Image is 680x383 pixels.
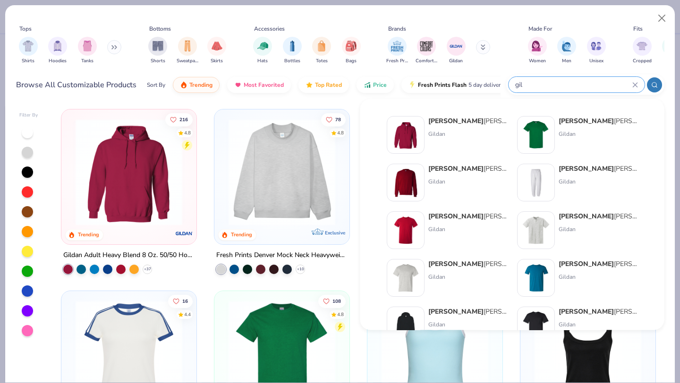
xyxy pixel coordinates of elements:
[166,113,193,126] button: Like
[428,225,508,233] div: Gildan
[185,311,191,318] div: 4.4
[318,294,346,308] button: Like
[207,37,226,65] button: filter button
[173,77,220,93] button: Trending
[306,81,313,89] img: TopRated.gif
[63,250,195,261] div: Gildan Adult Heavy Blend 8 Oz. 50/50 Hooded Sweatshirt
[528,25,552,33] div: Made For
[633,25,643,33] div: Fits
[48,37,67,65] button: filter button
[528,37,547,65] div: filter for Women
[16,79,136,91] div: Browse All Customizable Products
[418,81,467,89] span: Fresh Prints Flash
[386,37,408,65] div: filter for Fresh Prints
[149,25,171,33] div: Bottoms
[342,37,361,65] button: filter button
[183,299,188,303] span: 16
[316,58,328,65] span: Totes
[337,311,344,318] div: 4.8
[151,58,165,65] span: Shorts
[559,259,638,269] div: [PERSON_NAME] Adult Softstyle 4.5 Oz. T-Shirt
[52,41,63,51] img: Hoodies Image
[589,58,603,65] span: Unisex
[447,37,466,65] div: filter for Gildan
[428,130,508,138] div: Gildan
[514,79,632,90] input: Try "T-Shirt"
[428,164,484,173] strong: [PERSON_NAME]
[428,273,508,281] div: Gildan
[532,41,543,51] img: Women Image
[283,37,302,65] div: filter for Bottles
[337,129,344,136] div: 4.8
[386,37,408,65] button: filter button
[559,273,638,281] div: Gildan
[521,311,551,340] img: f5eec0e1-d4f5-4763-8e76-d25e830d2ec3
[401,77,510,93] button: Fresh Prints Flash5 day delivery
[332,299,341,303] span: 108
[561,41,572,51] img: Men Image
[559,307,614,316] strong: [PERSON_NAME]
[312,37,331,65] button: filter button
[71,119,187,225] img: 01756b78-01f6-4cc6-8d8a-3c30c1a0c8ac
[22,58,34,65] span: Shirts
[257,41,268,51] img: Hats Image
[559,116,638,126] div: [PERSON_NAME] Adult Heavy Cotton T-Shirt
[587,37,606,65] button: filter button
[408,81,416,89] img: flash.gif
[284,58,300,65] span: Bottles
[521,120,551,150] img: db319196-8705-402d-8b46-62aaa07ed94f
[325,230,345,236] span: Exclusive
[224,119,340,225] img: f5d85501-0dbb-4ee4-b115-c08fa3845d83
[468,80,503,91] span: 5 day delivery
[562,58,571,65] span: Men
[78,37,97,65] div: filter for Tanks
[416,37,437,65] div: filter for Comfort Colors
[391,120,420,150] img: 01756b78-01f6-4cc6-8d8a-3c30c1a0c8ac
[212,41,222,51] img: Skirts Image
[216,250,348,261] div: Fresh Prints Denver Mock Neck Heavyweight Sweatshirt
[147,81,165,89] div: Sort By
[559,211,638,221] div: [PERSON_NAME] Adult Ultra Cotton 6 Oz. Pocket T-Shirt
[23,41,34,51] img: Shirts Image
[428,116,508,126] div: [PERSON_NAME] Adult Heavy Blend 8 Oz. 50/50 Hooded Sweatshirt
[559,164,638,174] div: [PERSON_NAME] Adult Heavy Blend Adult 8 Oz. 50/50 Sweatpants
[559,130,638,138] div: Gildan
[81,58,93,65] span: Tanks
[559,259,614,268] strong: [PERSON_NAME]
[315,81,342,89] span: Top Rated
[428,259,484,268] strong: [PERSON_NAME]
[449,58,463,65] span: Gildan
[78,37,97,65] button: filter button
[316,41,327,51] img: Totes Image
[82,41,93,51] img: Tanks Image
[391,168,420,197] img: c7b025ed-4e20-46ac-9c52-55bc1f9f47df
[169,294,193,308] button: Like
[633,37,652,65] div: filter for Cropped
[529,58,546,65] span: Women
[419,39,433,53] img: Comfort Colors Image
[298,77,349,93] button: Top Rated
[428,259,508,269] div: [PERSON_NAME] Adult 5.5 Oz. 50/50 T-Shirt
[312,37,331,65] div: filter for Totes
[227,77,291,93] button: Most Favorited
[254,25,285,33] div: Accessories
[388,25,406,33] div: Brands
[521,168,551,197] img: 13b9c606-79b1-4059-b439-68fabb1693f9
[182,41,193,51] img: Sweatpants Image
[557,37,576,65] div: filter for Men
[559,212,614,221] strong: [PERSON_NAME]
[148,37,167,65] button: filter button
[528,37,547,65] button: filter button
[340,119,456,225] img: a90f7c54-8796-4cb2-9d6e-4e9644cfe0fe
[211,58,223,65] span: Skirts
[591,41,602,51] img: Unisex Image
[346,58,357,65] span: Bags
[428,307,484,316] strong: [PERSON_NAME]
[587,37,606,65] div: filter for Unisex
[19,37,38,65] button: filter button
[234,81,242,89] img: most_fav.gif
[342,37,361,65] div: filter for Bags
[48,37,67,65] div: filter for Hoodies
[321,113,346,126] button: Like
[189,81,212,89] span: Trending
